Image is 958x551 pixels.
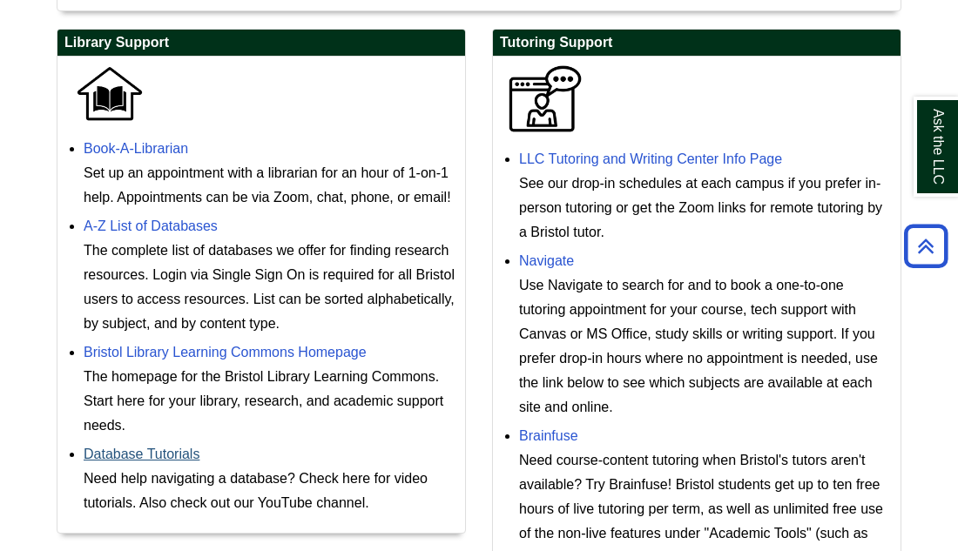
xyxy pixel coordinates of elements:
div: The complete list of databases we offer for finding research resources. Login via Single Sign On ... [84,239,456,336]
a: Back to Top [898,234,954,258]
div: Use Navigate to search for and to book a one-to-one tutoring appointment for your course, tech su... [519,273,892,420]
a: Navigate [519,253,574,268]
a: Brainfuse [519,428,578,443]
div: Set up an appointment with a librarian for an hour of 1-on-1 help. Appointments can be via Zoom, ... [84,161,456,210]
a: A-Z List of Databases [84,218,218,233]
h2: Tutoring Support [493,30,901,57]
div: See our drop-in schedules at each campus if you prefer in-person tutoring or get the Zoom links f... [519,171,892,245]
a: Book-A-Librarian [84,141,188,156]
h2: Library Support [57,30,465,57]
a: LLC Tutoring and Writing Center Info Page [519,151,782,166]
div: Need help navigating a database? Check here for video tutorials. Also check out our YouTube channel. [84,467,456,515]
div: The homepage for the Bristol Library Learning Commons. Start here for your library, research, and... [84,365,456,438]
a: Bristol Library Learning Commons Homepage [84,345,367,359]
a: Database Tutorials [84,447,199,461]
